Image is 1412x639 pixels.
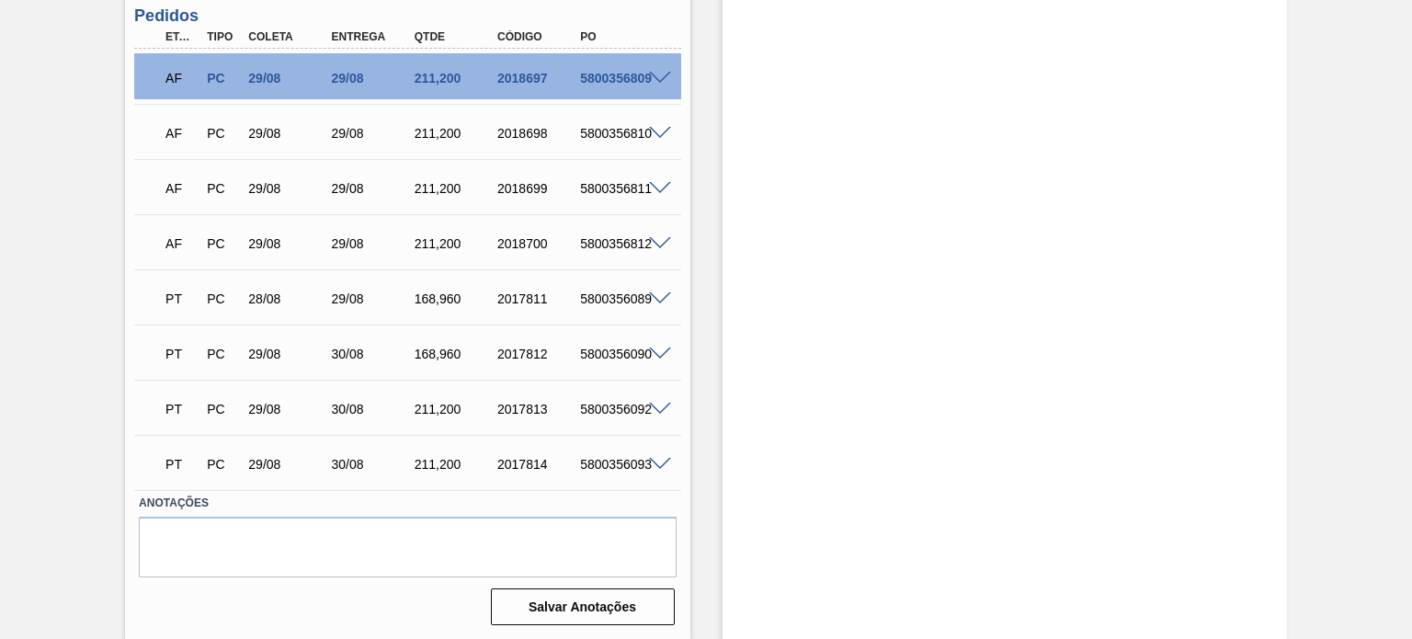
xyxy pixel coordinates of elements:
[327,402,418,416] div: 30/08/2025
[244,30,335,43] div: Coleta
[202,457,244,472] div: Pedido de Compra
[202,402,244,416] div: Pedido de Compra
[575,291,666,306] div: 5800356089
[575,347,666,361] div: 5800356090
[165,236,198,251] p: AF
[493,291,584,306] div: 2017811
[202,181,244,196] div: Pedido de Compra
[244,126,335,141] div: 29/08/2025
[575,402,666,416] div: 5800356092
[327,181,418,196] div: 29/08/2025
[410,347,501,361] div: 168,960
[410,126,501,141] div: 211,200
[244,291,335,306] div: 28/08/2025
[161,113,202,154] div: Aguardando Faturamento
[202,347,244,361] div: Pedido de Compra
[161,334,202,374] div: Pedido em Trânsito
[244,181,335,196] div: 29/08/2025
[493,181,584,196] div: 2018699
[327,347,418,361] div: 30/08/2025
[244,402,335,416] div: 29/08/2025
[202,126,244,141] div: Pedido de Compra
[575,71,666,86] div: 5800356809
[161,223,202,264] div: Aguardando Faturamento
[410,457,501,472] div: 211,200
[165,126,198,141] p: AF
[493,402,584,416] div: 2017813
[165,71,198,86] p: AF
[575,126,666,141] div: 5800356810
[575,236,666,251] div: 5800356812
[327,71,418,86] div: 29/08/2025
[244,71,335,86] div: 29/08/2025
[161,279,202,319] div: Pedido em Trânsito
[165,347,198,361] p: PT
[493,347,584,361] div: 2017812
[410,236,501,251] div: 211,200
[493,126,584,141] div: 2018698
[165,181,198,196] p: AF
[491,588,675,625] button: Salvar Anotações
[161,168,202,209] div: Aguardando Faturamento
[161,30,202,43] div: Etapa
[244,236,335,251] div: 29/08/2025
[410,181,501,196] div: 211,200
[202,236,244,251] div: Pedido de Compra
[161,58,202,98] div: Aguardando Faturamento
[202,291,244,306] div: Pedido de Compra
[575,181,666,196] div: 5800356811
[139,490,676,517] label: Anotações
[410,291,501,306] div: 168,960
[493,236,584,251] div: 2018700
[493,457,584,472] div: 2017814
[493,30,584,43] div: Código
[327,291,418,306] div: 29/08/2025
[493,71,584,86] div: 2018697
[161,444,202,485] div: Pedido em Trânsito
[410,402,501,416] div: 211,200
[165,402,198,416] p: PT
[327,236,418,251] div: 29/08/2025
[244,347,335,361] div: 29/08/2025
[202,71,244,86] div: Pedido de Compra
[202,30,244,43] div: Tipo
[410,30,501,43] div: Qtde
[410,71,501,86] div: 211,200
[161,389,202,429] div: Pedido em Trânsito
[244,457,335,472] div: 29/08/2025
[575,30,666,43] div: PO
[134,6,680,26] h3: Pedidos
[327,126,418,141] div: 29/08/2025
[575,457,666,472] div: 5800356093
[165,457,198,472] p: PT
[327,457,418,472] div: 30/08/2025
[165,291,198,306] p: PT
[327,30,418,43] div: Entrega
